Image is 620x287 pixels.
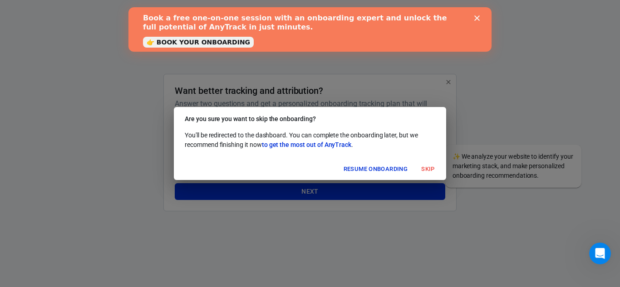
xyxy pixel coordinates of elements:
div: Close [346,8,355,14]
iframe: Intercom live chat banner [128,7,492,52]
button: Skip [413,162,443,176]
p: You'll be redirected to the dashboard. You can complete the onboarding later, but we recommend fi... [185,131,435,150]
span: to get the most out of AnyTrack [262,141,351,148]
button: Resume onboarding [341,162,410,176]
h2: Are you sure you want to skip the onboarding? [174,107,446,131]
iframe: Intercom live chat [589,243,611,264]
